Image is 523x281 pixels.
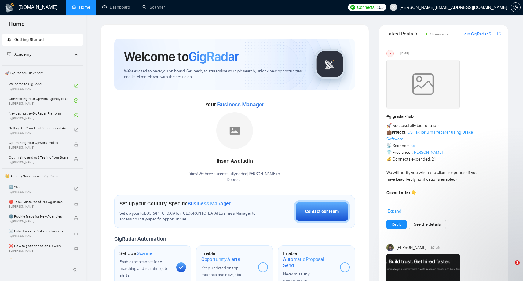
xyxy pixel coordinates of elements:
span: lock [74,142,78,147]
div: Yaay! We have successfully added [PERSON_NAME] to [189,171,280,183]
a: Join GigRadar Slack Community [463,31,496,38]
a: US Tax Return Preparer using Drake Software [386,130,473,142]
span: Your [205,101,264,108]
img: gigradar-logo.png [315,49,345,79]
p: Debtech . [189,177,280,183]
span: 👑 Agency Success with GigRadar [3,170,82,182]
span: Scanner [137,250,154,257]
span: lock [74,246,78,250]
span: check-circle [74,128,78,132]
a: setting [511,5,521,10]
span: Connects: [357,4,375,11]
span: [PERSON_NAME] [397,244,426,251]
span: 😭 Account blocked: what to do? [9,257,68,264]
img: logo [5,3,15,13]
h1: Set up your Country-Specific [119,200,231,207]
span: lock [74,231,78,235]
span: Expand [388,209,401,214]
span: By [PERSON_NAME] [9,161,68,164]
span: Business Manager [188,200,231,207]
li: Getting Started [2,34,83,46]
a: export [497,31,501,37]
span: 🚀 GigRadar Quick Start [3,67,82,79]
span: By [PERSON_NAME] [9,249,68,253]
span: By [PERSON_NAME] [9,220,68,223]
span: Latest Posts from the GigRadar Community [386,30,424,38]
a: Connecting Your Upwork Agency to GigRadarBy[PERSON_NAME] [9,94,74,107]
span: 1 [515,260,520,265]
span: check-circle [74,187,78,191]
h1: Enable [201,250,253,262]
span: Optimizing Your Upwork Profile [9,140,68,146]
div: US [387,50,393,57]
a: 1️⃣ Start HereBy[PERSON_NAME] [9,182,74,196]
button: setting [511,2,521,12]
h1: # gigradar-hub [386,113,501,120]
a: searchScanner [142,5,165,10]
span: lock [74,202,78,206]
span: Home [4,20,30,32]
span: export [497,31,501,36]
span: Optimizing and A/B Testing Your Scanner for Better Results [9,154,68,161]
span: ☠️ Fatal Traps for Solo Freelancers [9,228,68,234]
strong: Cover Letter 👇 [386,190,416,195]
h1: Enable [283,250,335,268]
span: lock [74,216,78,220]
span: fund-projection-screen [7,52,11,56]
button: See the details [409,220,446,229]
h1: Set Up a [119,250,154,257]
a: Setting Up Your First Scanner and Auto-BidderBy[PERSON_NAME] [9,123,74,137]
span: rocket [7,37,11,42]
iframe: Intercom live chat [502,260,517,275]
span: check-circle [74,98,78,103]
span: check-circle [74,113,78,117]
a: Welcome to GigRadarBy[PERSON_NAME] [9,79,74,93]
span: double-left [73,267,79,273]
span: Business Manager [217,102,264,108]
span: Automatic Proposal Send [283,256,335,268]
span: By [PERSON_NAME] [9,146,68,150]
button: Reply [386,220,407,229]
a: homeHome [72,5,90,10]
span: 🌚 Rookie Traps for New Agencies [9,213,68,220]
span: By [PERSON_NAME] [9,205,68,209]
img: upwork-logo.png [350,5,355,10]
span: ⛔ Top 3 Mistakes of Pro Agencies [9,199,68,205]
a: Reply [392,221,401,228]
span: Enable the scanner for AI matching and real-time job alerts. [119,259,167,278]
img: placeholder.png [216,112,253,149]
span: check-circle [74,84,78,88]
span: Getting Started [14,37,44,42]
span: GigRadar Automation [114,235,166,242]
span: user [391,5,396,9]
img: Toby Fox-Mason [386,244,394,251]
a: dashboardDashboard [102,5,130,10]
a: Tax [409,143,415,148]
span: Academy [7,52,31,57]
img: weqQh+iSagEgQAAAABJRU5ErkJggg== [386,60,460,109]
button: Contact our team [294,200,350,223]
span: 7 hours ago [429,32,448,36]
a: See the details [414,221,441,228]
div: Ihsan Awaludin [189,156,280,166]
span: ❌ How to get banned on Upwork [9,243,68,249]
span: GigRadar [188,48,239,65]
h1: Welcome to [124,48,239,65]
div: Contact our team [305,208,339,215]
span: Keep updated on top matches and new jobs. [201,265,242,277]
span: We're excited to have you on board. Get ready to streamline your job search, unlock new opportuni... [124,68,305,80]
span: Set up your [GEOGRAPHIC_DATA] or [GEOGRAPHIC_DATA] Business Manager to access country-specific op... [119,211,258,222]
span: Opportunity Alerts [201,256,240,262]
span: [DATE] [400,51,409,56]
span: 105 [377,4,383,11]
span: Academy [14,52,31,57]
span: By [PERSON_NAME] [9,234,68,238]
a: Navigating the GigRadar PlatformBy[PERSON_NAME] [9,109,74,122]
span: lock [74,157,78,161]
strong: Project: [392,130,407,135]
a: [PERSON_NAME] [413,150,443,155]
